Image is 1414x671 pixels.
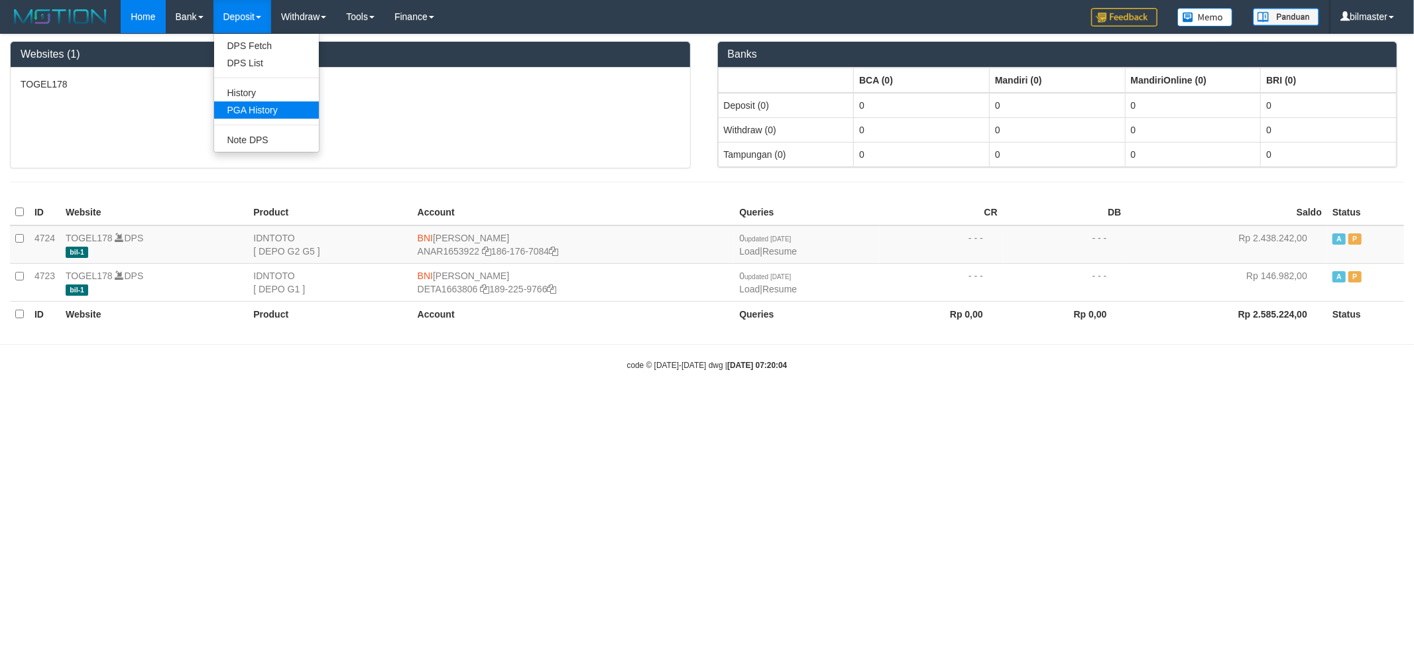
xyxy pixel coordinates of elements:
[66,247,88,258] span: bil-1
[248,301,412,326] th: Product
[412,225,735,264] td: [PERSON_NAME] 186-176-7084
[21,48,680,60] h3: Websites (1)
[1332,271,1346,282] span: Active
[412,263,735,301] td: [PERSON_NAME] 189-225-9766
[1003,225,1127,264] td: - - -
[480,284,489,294] a: Copy DETA1663806 to clipboard
[482,246,491,257] a: Copy ANAR1653922 to clipboard
[1125,142,1261,166] td: 0
[1091,8,1157,27] img: Feedback.jpg
[744,235,791,243] span: updated [DATE]
[214,101,319,119] a: PGA History
[1126,263,1327,301] td: Rp 146.982,00
[627,361,788,370] small: code © [DATE]-[DATE] dwg |
[739,284,760,294] a: Load
[248,200,412,225] th: Product
[1261,117,1397,142] td: 0
[718,68,854,93] th: Group: activate to sort column ascending
[854,142,990,166] td: 0
[989,117,1125,142] td: 0
[1327,200,1404,225] th: Status
[60,263,248,301] td: DPS
[412,301,735,326] th: Account
[60,225,248,264] td: DPS
[548,284,557,294] a: Copy 1892259766 to clipboard
[10,7,111,27] img: MOTION_logo.png
[879,301,1003,326] th: Rp 0,00
[248,225,412,264] td: IDNTOTO [ DEPO G2 G5 ]
[1332,233,1346,245] span: Active
[214,54,319,72] a: DPS List
[66,233,113,243] a: TOGEL178
[66,284,88,296] span: bil-1
[29,200,60,225] th: ID
[718,142,854,166] td: Tampungan (0)
[1125,93,1261,118] td: 0
[60,301,248,326] th: Website
[418,233,433,243] span: BNI
[989,68,1125,93] th: Group: activate to sort column ascending
[1261,142,1397,166] td: 0
[734,301,879,326] th: Queries
[879,263,1003,301] td: - - -
[1003,200,1127,225] th: DB
[718,117,854,142] td: Withdraw (0)
[29,225,60,264] td: 4724
[412,200,735,225] th: Account
[762,284,797,294] a: Resume
[1126,225,1327,264] td: Rp 2.438.242,00
[418,246,479,257] a: ANAR1653922
[418,271,433,281] span: BNI
[60,200,248,225] th: Website
[727,361,787,370] strong: [DATE] 07:20:04
[29,301,60,326] th: ID
[1003,301,1127,326] th: Rp 0,00
[1003,263,1127,301] td: - - -
[879,225,1003,264] td: - - -
[214,84,319,101] a: History
[21,78,680,91] p: TOGEL178
[854,93,990,118] td: 0
[1253,8,1319,26] img: panduan.png
[739,246,760,257] a: Load
[1126,200,1327,225] th: Saldo
[734,200,879,225] th: Queries
[549,246,558,257] a: Copy 1861767084 to clipboard
[66,271,113,281] a: TOGEL178
[854,117,990,142] td: 0
[1177,8,1233,27] img: Button%20Memo.svg
[214,131,319,149] a: Note DPS
[1327,301,1404,326] th: Status
[744,273,791,280] span: updated [DATE]
[418,284,478,294] a: DETA1663806
[728,48,1387,60] h3: Banks
[29,263,60,301] td: 4723
[739,271,791,281] span: 0
[718,93,854,118] td: Deposit (0)
[989,142,1125,166] td: 0
[854,68,990,93] th: Group: activate to sort column ascending
[762,246,797,257] a: Resume
[1348,271,1362,282] span: Paused
[879,200,1003,225] th: CR
[1261,93,1397,118] td: 0
[214,37,319,54] a: DPS Fetch
[1348,233,1362,245] span: Paused
[1125,68,1261,93] th: Group: activate to sort column ascending
[248,263,412,301] td: IDNTOTO [ DEPO G1 ]
[739,271,797,294] span: |
[1261,68,1397,93] th: Group: activate to sort column ascending
[1126,301,1327,326] th: Rp 2.585.224,00
[739,233,791,243] span: 0
[989,93,1125,118] td: 0
[1125,117,1261,142] td: 0
[739,233,797,257] span: |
